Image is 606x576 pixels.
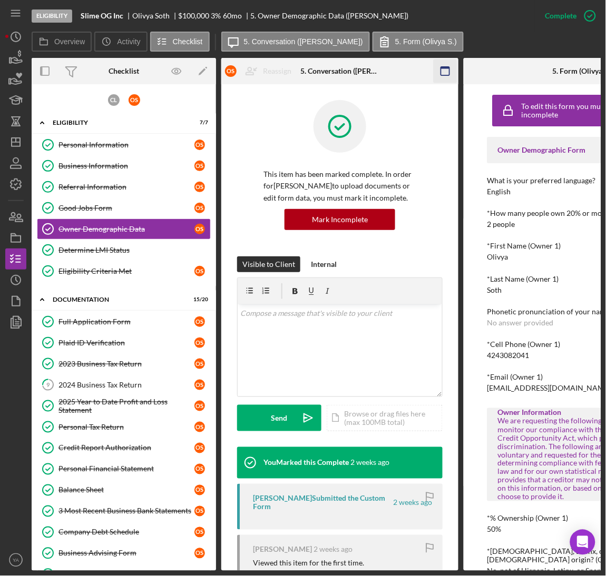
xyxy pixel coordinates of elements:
button: Activity [94,32,147,52]
button: Send [237,405,321,431]
button: YA [5,550,26,571]
div: Send [271,405,288,431]
div: 50% [487,525,502,534]
div: 3 Most Recent Business Bank Statements [58,507,194,515]
a: 3 Most Recent Business Bank StatementsOS [37,501,211,522]
label: Activity [117,37,140,46]
div: O S [194,464,205,474]
button: Complete [535,5,601,26]
time: 2025-09-05 17:03 [350,459,389,467]
div: O S [194,485,205,495]
div: Personal Information [58,141,194,149]
div: O S [194,266,205,276]
div: Documentation [53,296,182,303]
div: Soth [487,286,502,294]
a: 2025 Year to Date Profit and Loss StatementOS [37,395,211,416]
div: Reassign [263,61,291,82]
div: O S [194,161,205,171]
div: 2023 Business Tax Return [58,360,194,368]
a: Business Advising FormOS [37,543,211,564]
div: 2 people [487,220,515,229]
div: 4243082041 [487,351,530,360]
div: Viewed this item for the first time. [253,559,364,568]
div: O S [194,443,205,453]
a: Personal Tax ReturnOS [37,416,211,438]
div: Personal Financial Statement [58,465,194,473]
div: O S [225,65,237,77]
div: Checklist [109,67,139,75]
div: O S [194,401,205,411]
div: Open Intercom Messenger [570,530,595,555]
div: O S [194,203,205,213]
div: O S [194,224,205,234]
div: Visible to Client [242,256,295,272]
a: Business InformationOS [37,155,211,176]
b: Slime OG Inc [81,12,123,20]
label: Overview [54,37,85,46]
a: Balance SheetOS [37,480,211,501]
a: Owner Demographic DataOS [37,219,211,240]
button: Visible to Client [237,256,300,272]
div: 2024 Business Tax Return [58,381,194,389]
button: Overview [32,32,92,52]
button: Checklist [150,32,210,52]
div: O S [194,506,205,517]
div: Eligibility [32,9,72,23]
div: Complete [545,5,577,26]
div: You Marked this Complete [263,459,349,467]
div: O S [194,140,205,150]
label: Checklist [173,37,203,46]
div: 60 mo [223,12,242,20]
a: Good Jobs FormOS [37,197,211,219]
div: 15 / 20 [189,296,208,303]
a: Personal InformationOS [37,134,211,155]
a: Determine LMI Status [37,240,211,261]
div: Business Advising Form [58,549,194,558]
a: Credit Report AuthorizationOS [37,438,211,459]
a: Referral InformationOS [37,176,211,197]
div: Owner Demographic Data [58,225,194,233]
div: Eligibility Criteria Met [58,267,194,275]
div: No answer provided [487,319,554,327]
label: 5. Form (Olivya S.) [395,37,457,46]
div: O S [194,182,205,192]
time: 2025-09-05 01:06 [314,545,353,554]
div: O S [194,527,205,538]
a: 2023 Business Tax ReturnOS [37,353,211,374]
div: Company Debt Schedule [58,528,194,537]
a: Company Debt ScheduleOS [37,522,211,543]
button: 5. Conversation ([PERSON_NAME]) [221,32,370,52]
a: Full Application FormOS [37,311,211,332]
div: Internal [311,256,337,272]
div: Personal Tax Return [58,423,194,431]
a: 92024 Business Tax ReturnOS [37,374,211,395]
div: 7 / 7 [189,120,208,126]
div: Full Application Form [58,317,194,326]
a: Personal Financial StatementOS [37,459,211,480]
div: Referral Information [58,183,194,191]
div: Credit Report Authorization [58,444,194,452]
span: $100,000 [179,11,210,20]
div: Plaid ID Verification [58,339,194,347]
div: O S [194,359,205,369]
div: Balance Sheet [58,486,194,494]
div: Eligibility [53,120,182,126]
button: Mark Incomplete [285,209,395,230]
text: YA [13,558,19,563]
div: 5. Conversation ([PERSON_NAME]) [300,67,379,75]
div: Mark Incomplete [312,209,368,230]
div: Olivya [487,253,509,261]
div: Determine LMI Status [58,246,210,254]
label: 5. Conversation ([PERSON_NAME]) [244,37,363,46]
button: Internal [306,256,342,272]
div: Olivya Soth [132,12,179,20]
div: Business Information [58,162,194,170]
time: 2025-09-05 01:07 [393,499,432,507]
div: O S [194,422,205,432]
a: Plaid ID VerificationOS [37,332,211,353]
button: 5. Form (Olivya S.) [373,32,464,52]
div: O S [194,548,205,559]
a: Eligibility Criteria MetOS [37,261,211,282]
div: Good Jobs Form [58,204,194,212]
div: English [487,187,511,196]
